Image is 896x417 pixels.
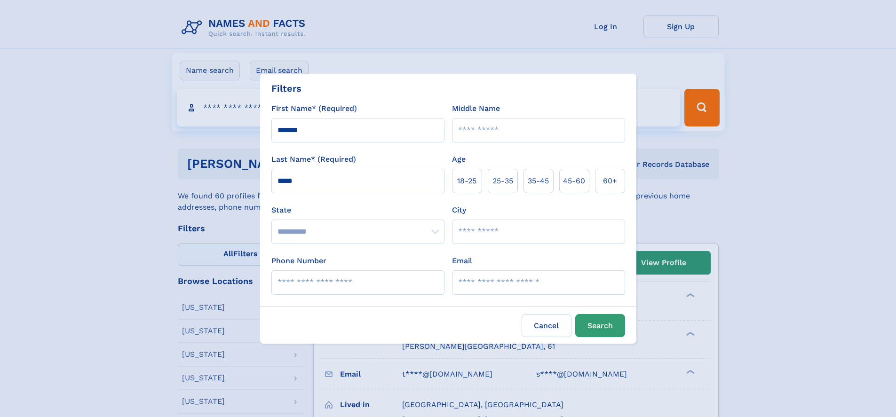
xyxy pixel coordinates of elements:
[271,255,326,267] label: Phone Number
[452,205,466,216] label: City
[492,175,513,187] span: 25‑35
[452,103,500,114] label: Middle Name
[271,81,301,95] div: Filters
[563,175,585,187] span: 45‑60
[603,175,617,187] span: 60+
[457,175,476,187] span: 18‑25
[452,255,472,267] label: Email
[271,154,356,165] label: Last Name* (Required)
[452,154,466,165] label: Age
[528,175,549,187] span: 35‑45
[522,314,571,337] label: Cancel
[271,103,357,114] label: First Name* (Required)
[271,205,444,216] label: State
[575,314,625,337] button: Search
